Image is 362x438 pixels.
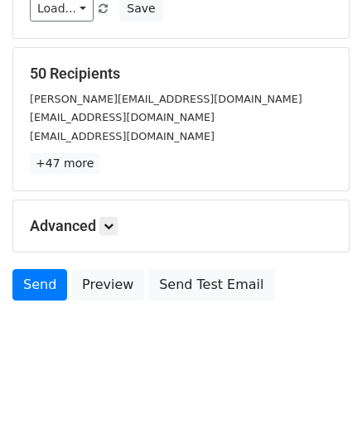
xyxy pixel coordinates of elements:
small: [EMAIL_ADDRESS][DOMAIN_NAME] [30,130,215,142]
a: Preview [71,269,144,301]
a: Send [12,269,67,301]
h5: Advanced [30,217,332,235]
iframe: Chat Widget [279,359,362,438]
h5: 50 Recipients [30,65,332,83]
a: Send Test Email [148,269,274,301]
a: +47 more [30,153,99,174]
small: [PERSON_NAME][EMAIL_ADDRESS][DOMAIN_NAME] [30,93,302,105]
small: [EMAIL_ADDRESS][DOMAIN_NAME] [30,111,215,123]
